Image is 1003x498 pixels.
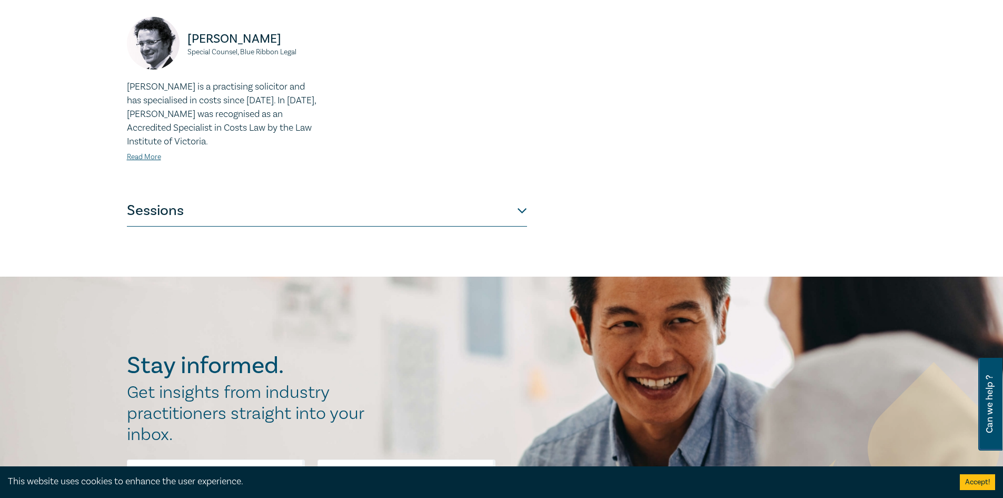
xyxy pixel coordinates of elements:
[127,17,180,70] img: https://s3.ap-southeast-2.amazonaws.com/leo-cussen-store-production-content/Contacts/Gareth%20Jon...
[127,382,375,445] h2: Get insights from industry practitioners straight into your inbox.
[317,460,495,485] input: Last Name*
[985,364,995,444] span: Can we help ?
[187,31,321,47] p: [PERSON_NAME]
[127,195,527,227] button: Sessions
[127,460,305,485] input: First Name*
[8,475,944,489] div: This website uses cookies to enhance the user experience.
[127,352,375,379] h2: Stay informed.
[187,48,321,56] small: Special Counsel, Blue Ribbon Legal
[127,152,161,162] a: Read More
[960,474,995,490] button: Accept cookies
[127,80,321,149] p: [PERSON_NAME] is a practising solicitor and has specialised in costs since [DATE]. In [DATE], [PE...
